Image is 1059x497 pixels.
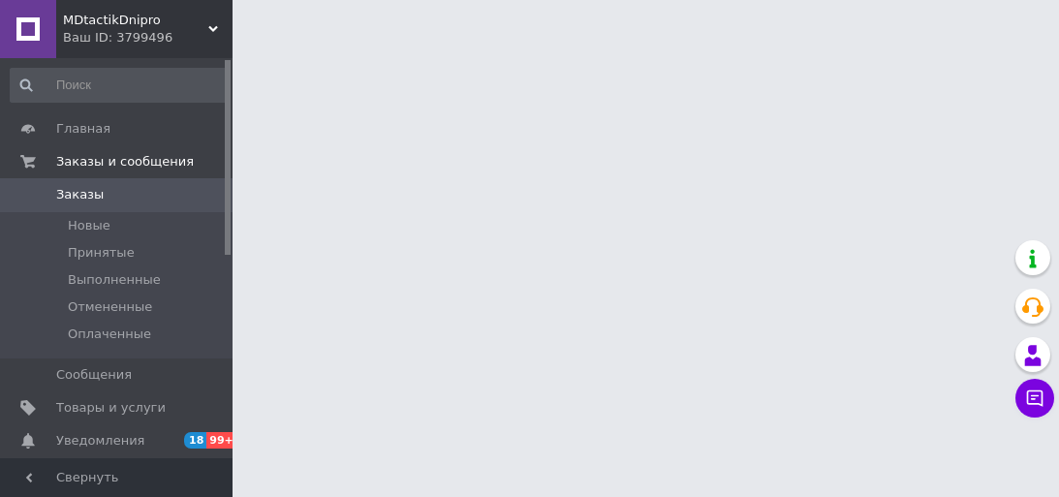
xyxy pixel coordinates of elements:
[68,271,161,289] span: Выполненные
[56,366,132,384] span: Сообщения
[10,68,229,103] input: Поиск
[68,244,135,262] span: Принятые
[1015,379,1054,418] button: Чат с покупателем
[206,432,238,449] span: 99+
[63,29,233,47] div: Ваш ID: 3799496
[56,432,144,450] span: Уведомления
[68,217,110,234] span: Новые
[56,399,166,417] span: Товары и услуги
[63,12,208,29] span: MDtactikDnipro
[68,326,151,343] span: Оплаченные
[68,298,152,316] span: Отмененные
[56,120,110,138] span: Главная
[56,186,104,203] span: Заказы
[56,153,194,171] span: Заказы и сообщения
[184,432,206,449] span: 18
